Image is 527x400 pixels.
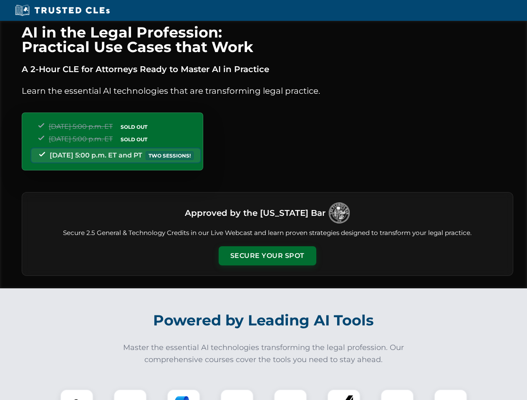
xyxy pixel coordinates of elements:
p: Learn the essential AI technologies that are transforming legal practice. [22,84,513,97]
button: Secure Your Spot [219,246,316,265]
h3: Approved by the [US_STATE] Bar [185,205,325,220]
img: Trusted CLEs [13,4,112,17]
p: Master the essential AI technologies transforming the legal profession. Our comprehensive courses... [118,342,410,366]
h2: Powered by Leading AI Tools [33,306,495,335]
span: [DATE] 5:00 p.m. ET [49,135,113,143]
img: Logo [329,202,350,223]
p: Secure 2.5 General & Technology Credits in our Live Webcast and learn proven strategies designed ... [32,228,503,238]
span: SOLD OUT [118,135,150,144]
span: [DATE] 5:00 p.m. ET [49,122,113,130]
h1: AI in the Legal Profession: Practical Use Cases that Work [22,25,513,54]
p: A 2-Hour CLE for Attorneys Ready to Master AI in Practice [22,62,513,76]
span: SOLD OUT [118,122,150,131]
